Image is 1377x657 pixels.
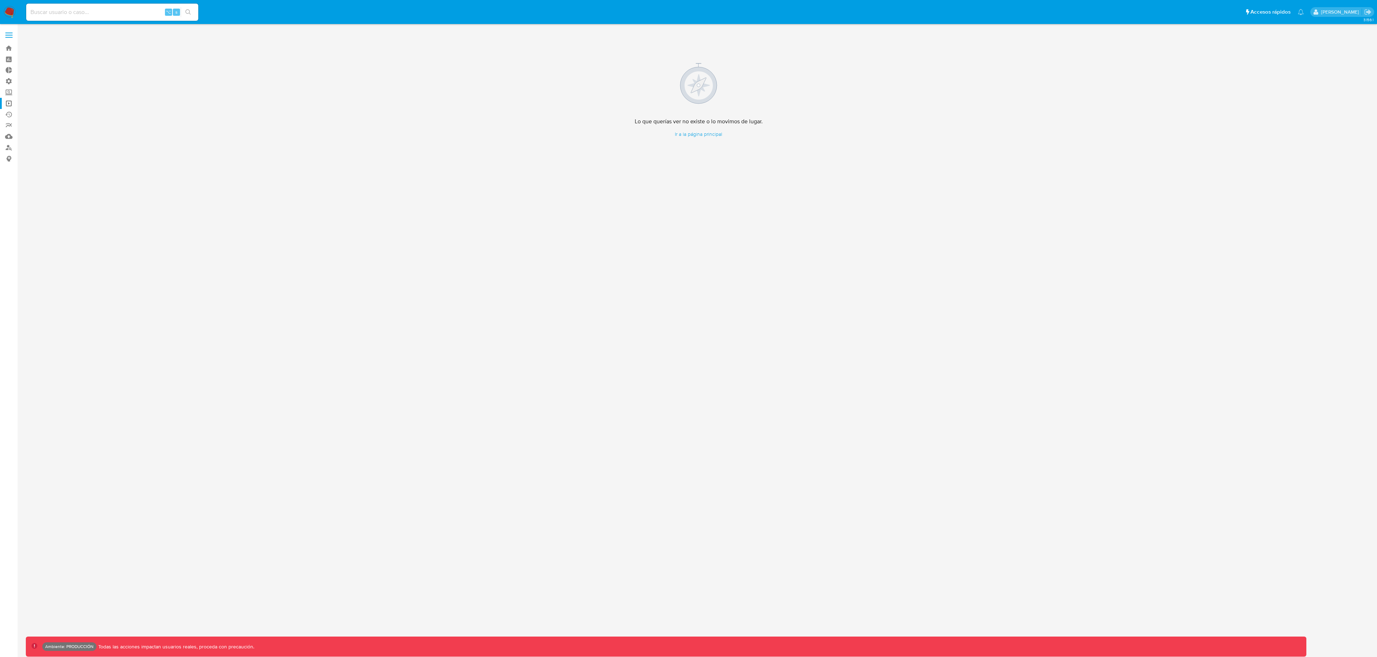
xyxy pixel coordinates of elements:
[181,7,195,17] button: search-icon
[635,118,763,125] h4: Lo que querías ver no existe o lo movimos de lugar.
[96,643,254,650] p: Todas las acciones impactan usuarios reales, proceda con precaución.
[1321,9,1362,15] p: leandrojossue.ramirez@mercadolibre.com.co
[1298,9,1304,15] a: Notificaciones
[45,645,94,648] p: Ambiente: PRODUCCIÓN
[166,9,171,15] span: ⌥
[635,131,763,138] a: Ir a la página principal
[1250,8,1291,16] span: Accesos rápidos
[175,9,178,15] span: s
[26,8,198,17] input: Buscar usuario o caso...
[1364,8,1372,16] a: Salir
